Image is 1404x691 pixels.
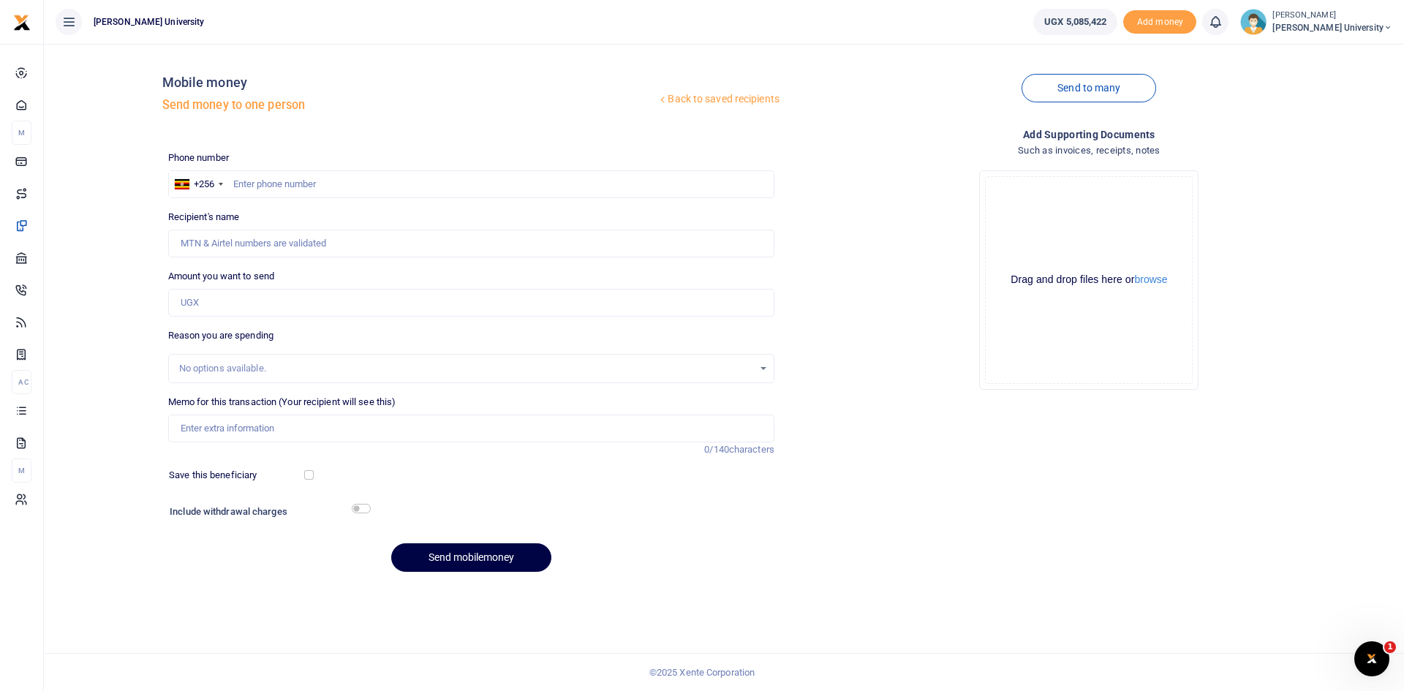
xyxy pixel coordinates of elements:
[162,98,657,113] h5: Send money to one person
[1272,10,1392,22] small: [PERSON_NAME]
[1354,641,1389,676] iframe: Intercom live chat
[1022,74,1156,102] a: Send to many
[12,121,31,145] li: M
[1272,21,1392,34] span: [PERSON_NAME] University
[1044,15,1106,29] span: UGX 5,085,422
[704,444,729,455] span: 0/140
[1027,9,1123,35] li: Wallet ballance
[168,210,240,224] label: Recipient's name
[786,143,1392,159] h4: Such as invoices, receipts, notes
[12,370,31,394] li: Ac
[168,151,229,165] label: Phone number
[391,543,551,572] button: Send mobilemoney
[179,361,753,376] div: No options available.
[168,170,774,198] input: Enter phone number
[162,75,657,91] h4: Mobile money
[88,15,210,29] span: [PERSON_NAME] University
[13,14,31,31] img: logo-small
[786,127,1392,143] h4: Add supporting Documents
[1384,641,1396,653] span: 1
[1240,9,1267,35] img: profile-user
[168,289,774,317] input: UGX
[168,395,396,409] label: Memo for this transaction (Your recipient will see this)
[1240,9,1392,35] a: profile-user [PERSON_NAME] [PERSON_NAME] University
[986,273,1192,287] div: Drag and drop files here or
[168,269,274,284] label: Amount you want to send
[657,86,780,113] a: Back to saved recipients
[194,177,214,192] div: +256
[1134,274,1167,284] button: browse
[13,16,31,27] a: logo-small logo-large logo-large
[729,444,774,455] span: characters
[168,415,774,442] input: Enter extra information
[169,171,227,197] div: Uganda: +256
[1123,10,1196,34] span: Add money
[170,506,363,518] h6: Include withdrawal charges
[1123,10,1196,34] li: Toup your wallet
[168,328,273,343] label: Reason you are spending
[12,458,31,483] li: M
[1033,9,1117,35] a: UGX 5,085,422
[979,170,1199,390] div: File Uploader
[169,468,257,483] label: Save this beneficiary
[1123,15,1196,26] a: Add money
[168,230,774,257] input: MTN & Airtel numbers are validated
